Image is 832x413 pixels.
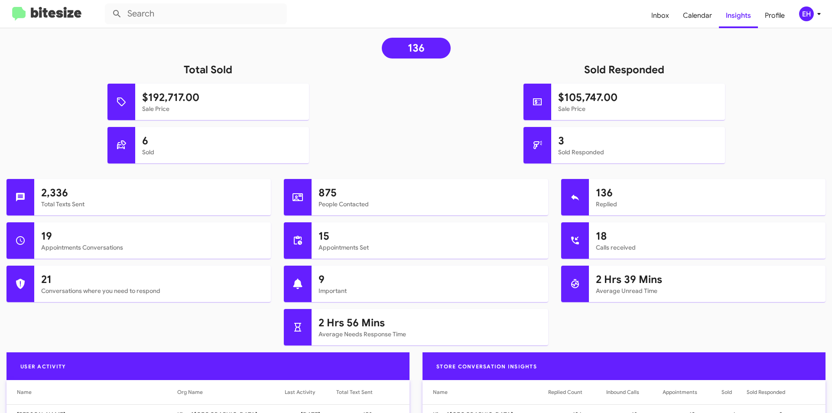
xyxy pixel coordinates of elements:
div: EH [799,7,814,21]
h1: 18 [596,229,819,243]
h1: 3 [558,134,718,148]
div: Replied Count [548,388,606,397]
div: Last Activity [285,388,336,397]
h1: 2 Hrs 39 Mins [596,273,819,286]
h1: 15 [318,229,541,243]
button: EH [792,7,822,21]
div: Total Text Sent [336,388,373,397]
div: Sold Responded [747,388,785,397]
h1: $192,717.00 [142,91,302,104]
div: Replied Count [548,388,582,397]
h1: 875 [318,186,541,200]
h1: $105,747.00 [558,91,718,104]
input: Search [105,3,287,24]
mat-card-subtitle: Appointments Set [318,243,541,252]
mat-card-subtitle: Replied [596,200,819,208]
a: Insights [719,3,758,28]
div: Appointments [663,388,721,397]
h1: 2 Hrs 56 Mins [318,316,541,330]
a: Calendar [676,3,719,28]
div: Name [433,388,548,397]
a: Profile [758,3,792,28]
mat-card-subtitle: Average Needs Response Time [318,330,541,338]
div: Name [433,388,448,397]
div: Sold [721,388,747,397]
span: Store Conversation Insights [429,363,544,370]
div: Total Text Sent [336,388,399,397]
mat-card-subtitle: Important [318,286,541,295]
div: Appointments [663,388,697,397]
h1: 9 [318,273,541,286]
mat-card-subtitle: Sold Responded [558,148,718,156]
div: Inbound Calls [606,388,663,397]
a: Inbox [644,3,676,28]
span: 136 [408,44,425,52]
mat-card-subtitle: Sold [142,148,302,156]
h1: Sold Responded [416,63,832,77]
h1: 6 [142,134,302,148]
div: Last Activity [285,388,315,397]
div: Inbound Calls [606,388,639,397]
mat-card-subtitle: Calls received [596,243,819,252]
h1: 136 [596,186,819,200]
div: Sold Responded [747,388,815,397]
div: Org Name [177,388,285,397]
div: Sold [721,388,732,397]
mat-card-subtitle: Sale Price [142,104,302,113]
mat-card-subtitle: Average Unread Time [596,286,819,295]
mat-card-subtitle: People Contacted [318,200,541,208]
mat-card-subtitle: Sale Price [558,104,718,113]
